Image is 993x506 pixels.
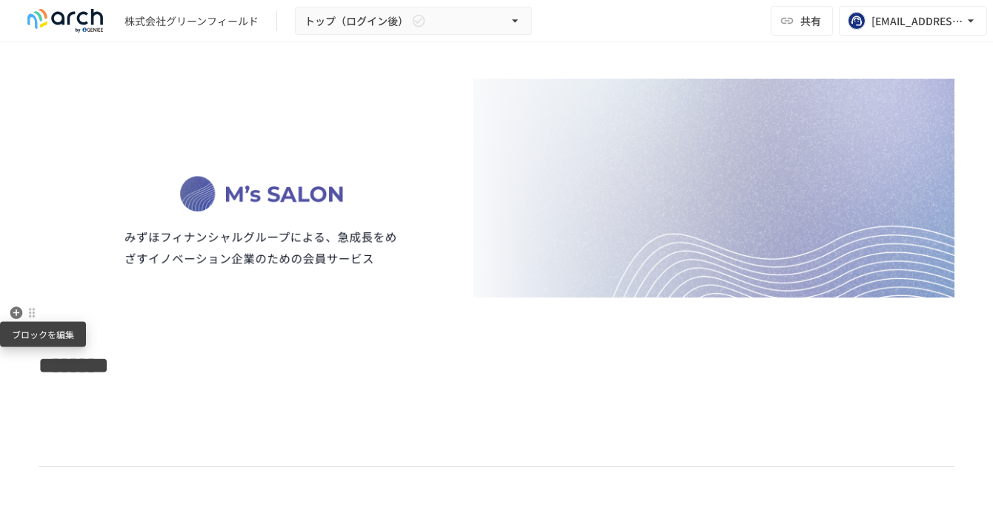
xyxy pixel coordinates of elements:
[18,9,113,33] img: logo-default@2x-9cf2c760.svg
[800,13,821,29] span: 共有
[295,7,532,36] button: トップ（ログイン後）
[124,13,259,29] div: 株式会社グリーンフィールド
[305,12,408,30] span: トップ（ログイン後）
[839,6,987,36] button: [EMAIL_ADDRESS][DOMAIN_NAME]
[771,6,833,36] button: 共有
[39,79,954,298] img: J0K6JjKDSoEfxNauRqzMbBOKVQoHGwAHVNDnmFBOdNr
[871,12,963,30] div: [EMAIL_ADDRESS][DOMAIN_NAME]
